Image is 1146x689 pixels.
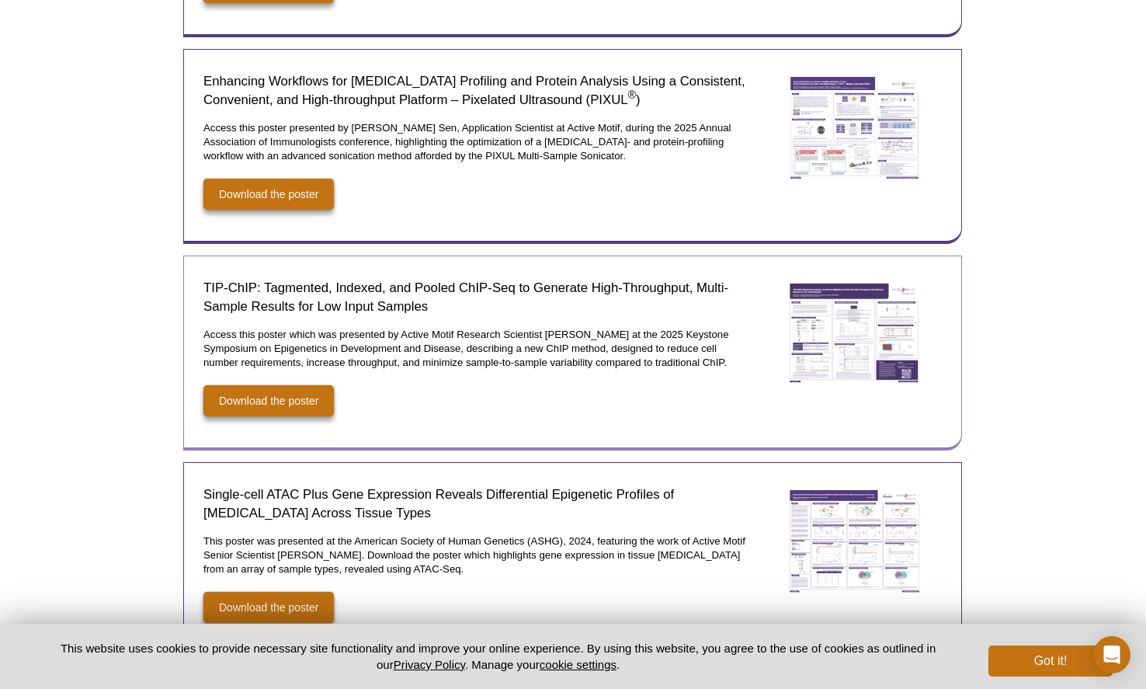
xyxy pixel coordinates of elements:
a: TIP-ChIP: Tagmented, Indexed, and Pooled ChIP-Seq to Generate High-Throughput, Multi-Sample Resul... [776,272,932,401]
img: Single-cell ATAC Plus Gene Expression Reveals Differential Epigenetic Profiles of Macrophages Acr... [776,478,932,605]
a: Download the poster [203,592,334,623]
h2: Single-cell ATAC Plus Gene Expression Reveals Differential Epigenetic Profiles of [MEDICAL_DATA] ... [203,485,747,523]
p: Access this poster which was presented by Active Motif Research Scientist [PERSON_NAME] at the 20... [203,328,747,370]
p: This poster was presented at the American Society of Human Genetics (ASHG), 2024, featuring the w... [203,534,747,576]
a: Download the poster [203,385,334,416]
img: Enhancing Workflows for Cytokine Profiling and Protein Analysis Using a Consistent, Convenient, a... [776,65,932,191]
img: TIP-ChIP: Tagmented, Indexed, and Pooled ChIP-Seq to Generate High-Throughput, Multi-Sample Resul... [776,272,932,397]
button: Got it! [988,646,1113,677]
a: Enhancing Workflows for Cytokine Profiling and Protein Analysis Using a Consistent, Convenient, a... [776,65,932,195]
a: Single-cell ATAC Plus Gene Expression Reveals Differential Epigenetic Profiles of Macrophages Acr... [776,478,932,609]
sup: ® [628,89,636,101]
a: Privacy Policy [394,658,465,671]
p: Access this poster presented by [PERSON_NAME] Sen, Application Scientist at Active Motif, during ... [203,121,747,163]
div: Open Intercom Messenger [1093,636,1130,673]
a: Download the poster [203,179,334,210]
button: cookie settings [540,658,616,671]
p: This website uses cookies to provide necessary site functionality and improve your online experie... [33,640,963,673]
h2: TIP-ChIP: Tagmented, Indexed, and Pooled ChIP-Seq to Generate High-Throughput, Multi-Sample Resul... [203,279,747,316]
h2: Enhancing Workflows for [MEDICAL_DATA] Profiling and Protein Analysis Using a Consistent, Conveni... [203,72,747,110]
